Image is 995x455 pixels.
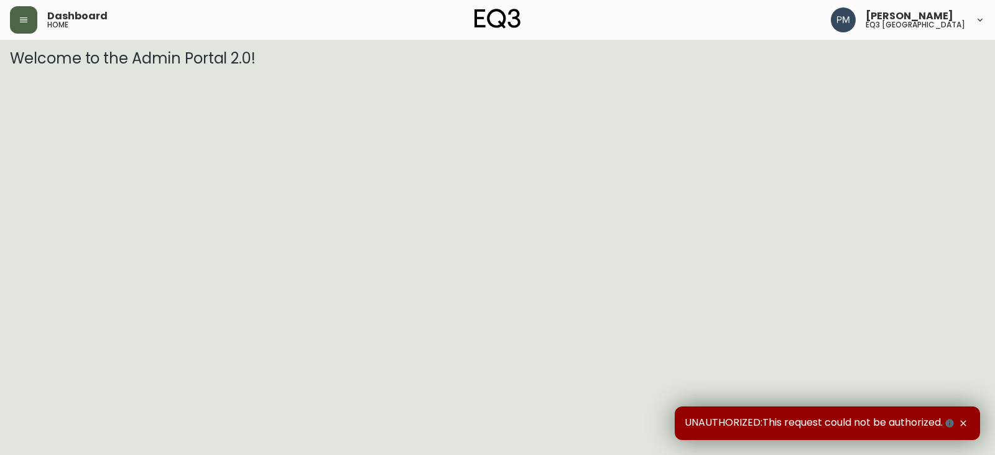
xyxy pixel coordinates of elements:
[866,21,965,29] h5: eq3 [GEOGRAPHIC_DATA]
[47,11,108,21] span: Dashboard
[831,7,856,32] img: 0a7c5790205149dfd4c0ba0a3a48f705
[685,416,956,430] span: UNAUTHORIZED:This request could not be authorized.
[47,21,68,29] h5: home
[474,9,521,29] img: logo
[10,50,985,67] h3: Welcome to the Admin Portal 2.0!
[866,11,953,21] span: [PERSON_NAME]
